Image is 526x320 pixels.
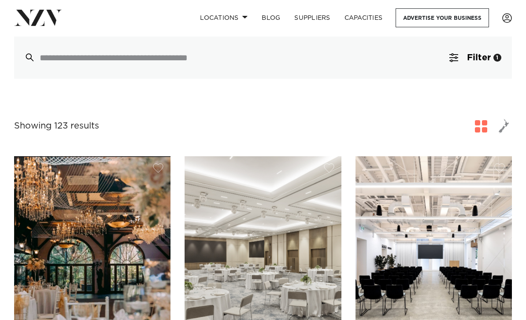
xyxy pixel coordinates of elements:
[439,37,512,79] button: Filter1
[255,8,287,27] a: BLOG
[14,10,62,26] img: nzv-logo.png
[193,8,255,27] a: Locations
[14,119,99,133] div: Showing 123 results
[337,8,390,27] a: Capacities
[287,8,337,27] a: SUPPLIERS
[493,54,501,62] div: 1
[467,53,491,62] span: Filter
[396,8,489,27] a: Advertise your business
